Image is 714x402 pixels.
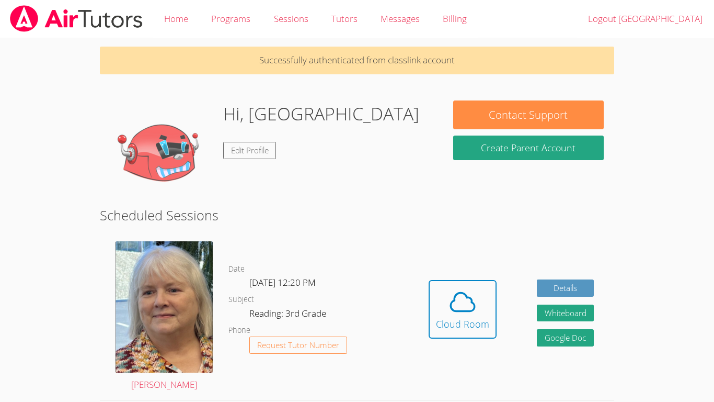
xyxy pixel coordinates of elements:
[116,241,213,393] a: [PERSON_NAME]
[110,100,215,205] img: default.png
[537,329,594,347] a: Google Doc
[257,341,339,349] span: Request Tutor Number
[429,280,497,339] button: Cloud Room
[223,142,277,159] a: Edit Profile
[453,100,604,129] button: Contact Support
[537,305,594,322] button: Whiteboard
[100,205,614,225] h2: Scheduled Sessions
[223,100,419,127] h1: Hi, [GEOGRAPHIC_DATA]
[249,306,328,324] dd: Reading: 3rd Grade
[9,5,144,32] img: airtutors_banner-c4298cdbf04f3fff15de1276eac7730deb9818008684d7c2e4769d2f7ddbe033.png
[537,280,594,297] a: Details
[100,47,614,74] p: Successfully authenticated from classlink account
[381,13,420,25] span: Messages
[249,276,316,288] span: [DATE] 12:20 PM
[453,136,604,160] button: Create Parent Account
[228,263,245,276] dt: Date
[116,241,213,373] img: Screen%20Shot%202022-10-08%20at%202.27.06%20PM.png
[228,293,254,306] dt: Subject
[249,337,347,354] button: Request Tutor Number
[436,317,489,331] div: Cloud Room
[228,324,250,337] dt: Phone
